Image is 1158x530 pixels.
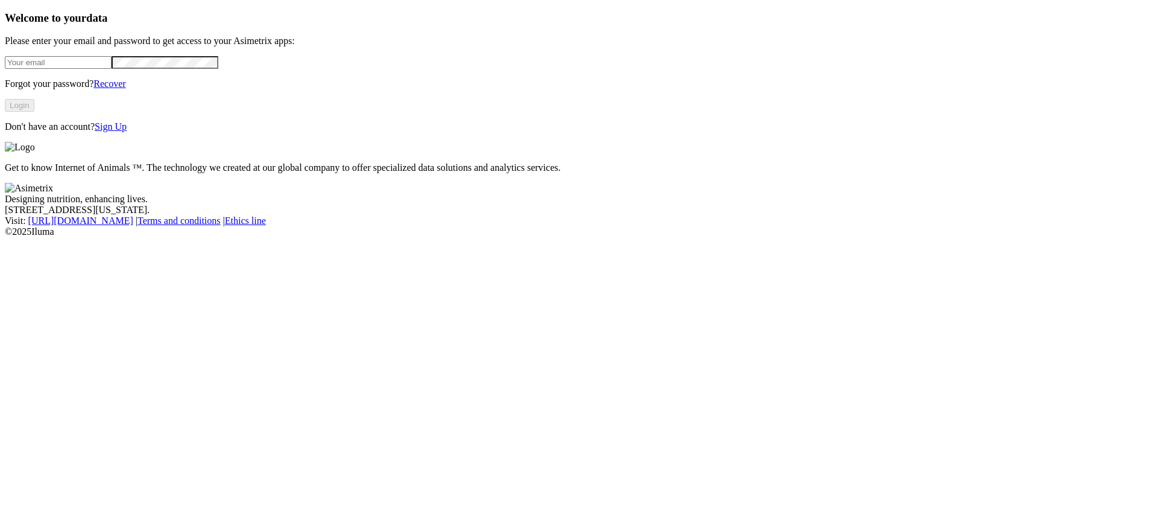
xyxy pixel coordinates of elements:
span: data [86,11,107,24]
input: Your email [5,56,112,69]
div: Designing nutrition, enhancing lives. [5,194,1153,205]
a: [URL][DOMAIN_NAME] [28,216,133,226]
p: Please enter your email and password to get access to your Asimetrix apps: [5,36,1153,46]
a: Ethics line [225,216,266,226]
button: Login [5,99,34,112]
img: Asimetrix [5,183,53,194]
div: [STREET_ADDRESS][US_STATE]. [5,205,1153,216]
div: Visit : | | [5,216,1153,226]
a: Terms and conditions [138,216,221,226]
a: Recover [93,78,125,89]
div: © 2025 Iluma [5,226,1153,237]
p: Forgot your password? [5,78,1153,89]
h3: Welcome to your [5,11,1153,25]
a: Sign Up [95,121,127,132]
p: Don't have an account? [5,121,1153,132]
p: Get to know Internet of Animals ™. The technology we created at our global company to offer speci... [5,162,1153,173]
img: Logo [5,142,35,153]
